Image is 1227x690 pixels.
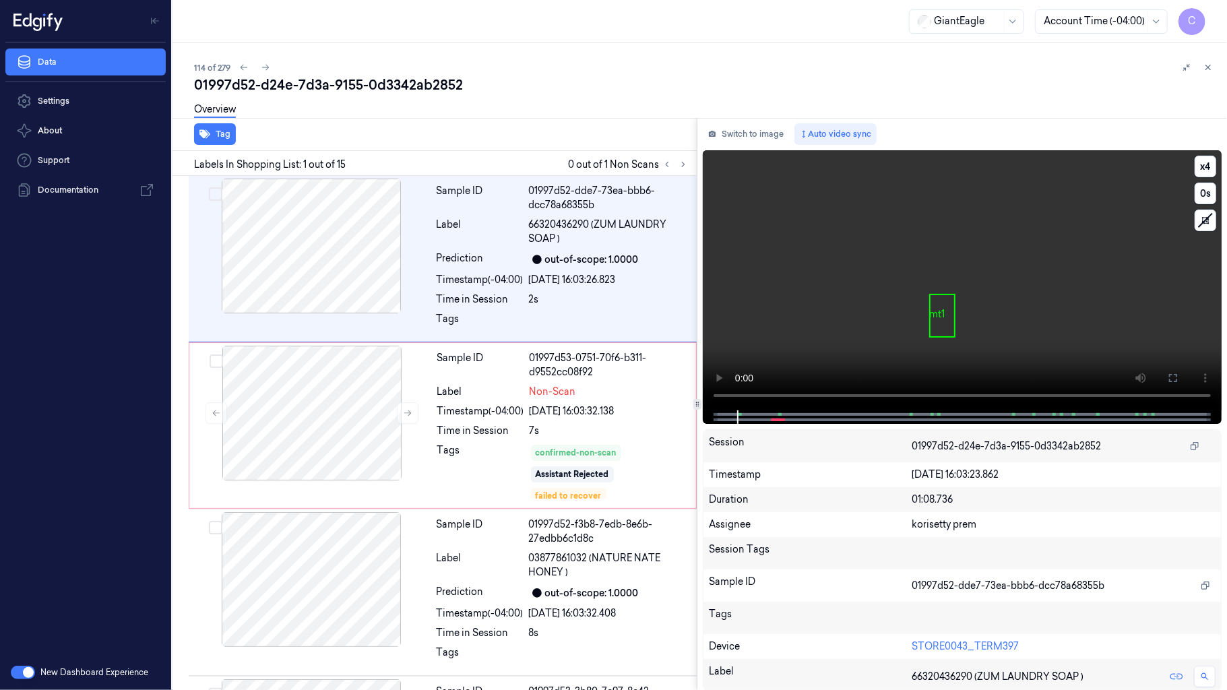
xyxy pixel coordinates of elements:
button: Select row [209,187,222,201]
span: 01997d52-dde7-73ea-bbb6-dcc78a68355b [912,579,1104,593]
span: 01997d52-d24e-7d3a-9155-0d3342ab2852 [912,439,1101,453]
div: Prediction [437,585,524,601]
div: Assignee [709,517,912,532]
span: 66320436290 (ZUM LAUNDRY SOAP ) [912,670,1083,684]
button: Select row [210,354,223,368]
div: Assistant Rejected [536,468,609,480]
div: Sample ID [709,575,912,596]
div: Sample ID [437,184,524,212]
div: 01997d53-0751-70f6-b311-d9552cc08f92 [530,351,688,379]
div: 8s [529,626,689,640]
div: Timestamp (-04:00) [437,404,524,418]
div: STORE0043_TERM397 [912,639,1216,654]
div: Prediction [437,251,524,268]
div: 7s [530,424,688,438]
button: Select row [209,521,222,534]
div: Sample ID [437,351,524,379]
a: Documentation [5,177,166,203]
div: [DATE] 16:03:26.823 [529,273,689,287]
div: Timestamp (-04:00) [437,273,524,287]
span: 66320436290 (ZUM LAUNDRY SOAP ) [529,218,689,246]
div: Timestamp [709,468,912,482]
button: 0s [1195,183,1216,204]
div: Device [709,639,912,654]
div: [DATE] 16:03:23.862 [912,468,1216,482]
span: 114 of 279 [194,62,230,73]
button: C [1178,8,1205,35]
button: Auto video sync [794,123,877,145]
button: Tag [194,123,236,145]
button: About [5,117,166,144]
div: 01997d52-d24e-7d3a-9155-0d3342ab2852 [194,75,1216,94]
span: 03877861032 (NATURE NATE HONEY ) [529,551,689,579]
div: Tags [437,646,524,667]
button: x4 [1195,156,1216,177]
div: Label [437,551,524,579]
div: [DATE] 16:03:32.138 [530,404,688,418]
a: Overview [194,102,236,118]
div: Tags [437,312,524,334]
button: Switch to image [703,123,789,145]
div: Session [709,435,912,457]
div: korisetty prem [912,517,1216,532]
div: out-of-scope: 1.0000 [545,586,639,600]
div: Sample ID [437,517,524,546]
a: Data [5,49,166,75]
span: Non-Scan [530,385,576,399]
div: 01997d52-dde7-73ea-bbb6-dcc78a68355b [529,184,689,212]
div: 01:08.736 [912,493,1216,507]
div: 01997d52-f3b8-7edb-8e6b-27edbb6c1d8c [529,517,689,546]
button: Toggle Navigation [144,10,166,32]
div: Time in Session [437,626,524,640]
div: Label [709,664,912,689]
div: Tags [709,607,912,629]
div: Session Tags [709,542,912,564]
span: 0 out of 1 Non Scans [568,156,691,172]
div: Timestamp (-04:00) [437,606,524,621]
a: Settings [5,88,166,115]
div: confirmed-non-scan [536,447,617,459]
div: failed to recover [536,490,602,502]
div: Time in Session [437,292,524,307]
div: Tags [437,443,524,500]
div: 2s [529,292,689,307]
span: Labels In Shopping List: 1 out of 15 [194,158,346,172]
a: Support [5,147,166,174]
div: Label [437,385,524,399]
div: Duration [709,493,912,507]
div: Label [437,218,524,246]
div: out-of-scope: 1.0000 [545,253,639,267]
div: [DATE] 16:03:32.408 [529,606,689,621]
div: Time in Session [437,424,524,438]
